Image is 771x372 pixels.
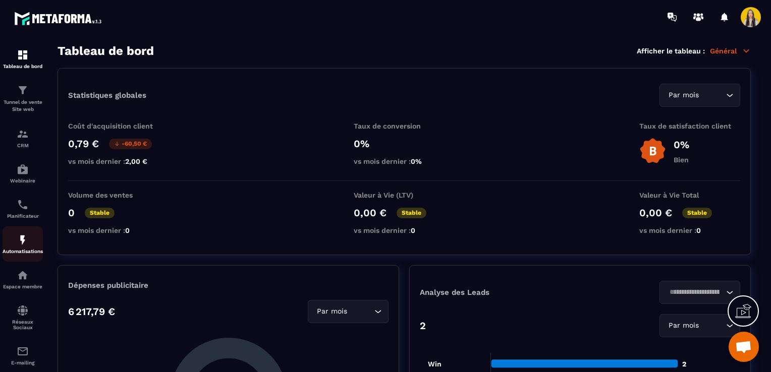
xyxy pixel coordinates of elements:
[85,208,115,218] p: Stable
[411,226,415,234] span: 0
[354,122,455,130] p: Taux de conversion
[68,191,169,199] p: Volume des ventes
[3,360,43,365] p: E-mailing
[17,84,29,96] img: formation
[17,49,29,61] img: formation
[68,207,75,219] p: 0
[428,360,442,368] tspan: Win
[3,297,43,338] a: social-networksocial-networkRéseaux Sociaux
[68,226,169,234] p: vs mois dernier :
[3,226,43,262] a: automationsautomationsAutomatisations
[354,226,455,234] p: vs mois dernier :
[308,300,389,323] div: Search for option
[3,249,43,254] p: Automatisations
[666,90,701,101] span: Par mois
[3,120,43,156] a: formationformationCRM
[3,262,43,297] a: automationsautomationsEspace membre
[17,199,29,211] img: scheduler
[109,139,152,149] p: -60,50 €
[420,288,580,297] p: Analyse des Leads
[68,138,99,150] p: 0,79 €
[68,305,115,318] p: 6 217,79 €
[17,234,29,246] img: automations
[314,306,349,317] span: Par mois
[659,281,740,304] div: Search for option
[639,207,672,219] p: 0,00 €
[674,156,689,164] p: Bien
[682,208,712,218] p: Stable
[696,226,701,234] span: 0
[639,191,740,199] p: Valeur à Vie Total
[729,332,759,362] div: Ouvrir le chat
[3,156,43,191] a: automationsautomationsWebinaire
[3,77,43,120] a: formationformationTunnel de vente Site web
[666,287,724,298] input: Search for option
[68,122,169,130] p: Coût d'acquisition client
[354,207,387,219] p: 0,00 €
[17,304,29,317] img: social-network
[639,122,740,130] p: Taux de satisfaction client
[354,138,455,150] p: 0%
[3,213,43,219] p: Planificateur
[125,226,130,234] span: 0
[354,191,455,199] p: Valeur à Vie (LTV)
[349,306,372,317] input: Search for option
[637,47,705,55] p: Afficher le tableau :
[3,143,43,148] p: CRM
[3,178,43,183] p: Webinaire
[411,157,422,165] span: 0%
[17,345,29,357] img: email
[674,139,689,151] p: 0%
[3,284,43,289] p: Espace membre
[3,319,43,330] p: Réseaux Sociaux
[3,191,43,226] a: schedulerschedulerPlanificateur
[14,9,105,28] img: logo
[420,320,426,332] p: 2
[68,157,169,165] p: vs mois dernier :
[701,320,724,331] input: Search for option
[3,41,43,77] a: formationformationTableau de bord
[639,138,666,164] img: b-badge-o.b3b20ee6.svg
[666,320,701,331] span: Par mois
[3,64,43,69] p: Tableau de bord
[354,157,455,165] p: vs mois dernier :
[17,128,29,140] img: formation
[659,84,740,107] div: Search for option
[3,99,43,113] p: Tunnel de vente Site web
[397,208,426,218] p: Stable
[125,157,147,165] span: 2,00 €
[639,226,740,234] p: vs mois dernier :
[68,281,389,290] p: Dépenses publicitaire
[659,314,740,337] div: Search for option
[710,46,751,55] p: Général
[17,163,29,175] img: automations
[17,269,29,281] img: automations
[68,91,146,100] p: Statistiques globales
[701,90,724,101] input: Search for option
[58,44,154,58] h3: Tableau de bord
